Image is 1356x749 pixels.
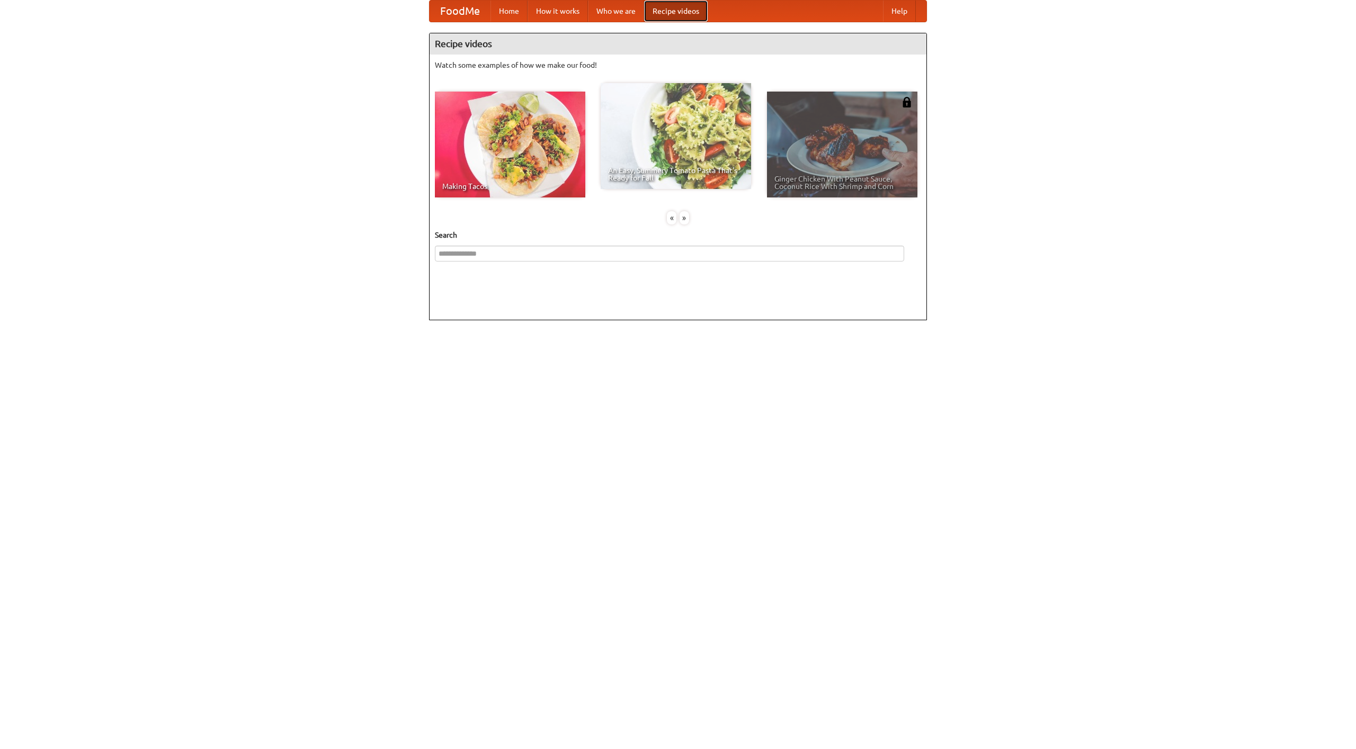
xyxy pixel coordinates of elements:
a: Who we are [588,1,644,22]
div: » [680,211,689,224]
a: An Easy, Summery Tomato Pasta That's Ready for Fall [601,83,751,189]
a: Making Tacos [435,92,585,197]
div: « [667,211,676,224]
span: An Easy, Summery Tomato Pasta That's Ready for Fall [608,167,744,182]
span: Making Tacos [442,183,578,190]
p: Watch some examples of how we make our food! [435,60,921,70]
h4: Recipe videos [430,33,926,55]
a: Recipe videos [644,1,708,22]
a: FoodMe [430,1,490,22]
a: Help [883,1,916,22]
img: 483408.png [902,97,912,107]
h5: Search [435,230,921,240]
a: How it works [528,1,588,22]
a: Home [490,1,528,22]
